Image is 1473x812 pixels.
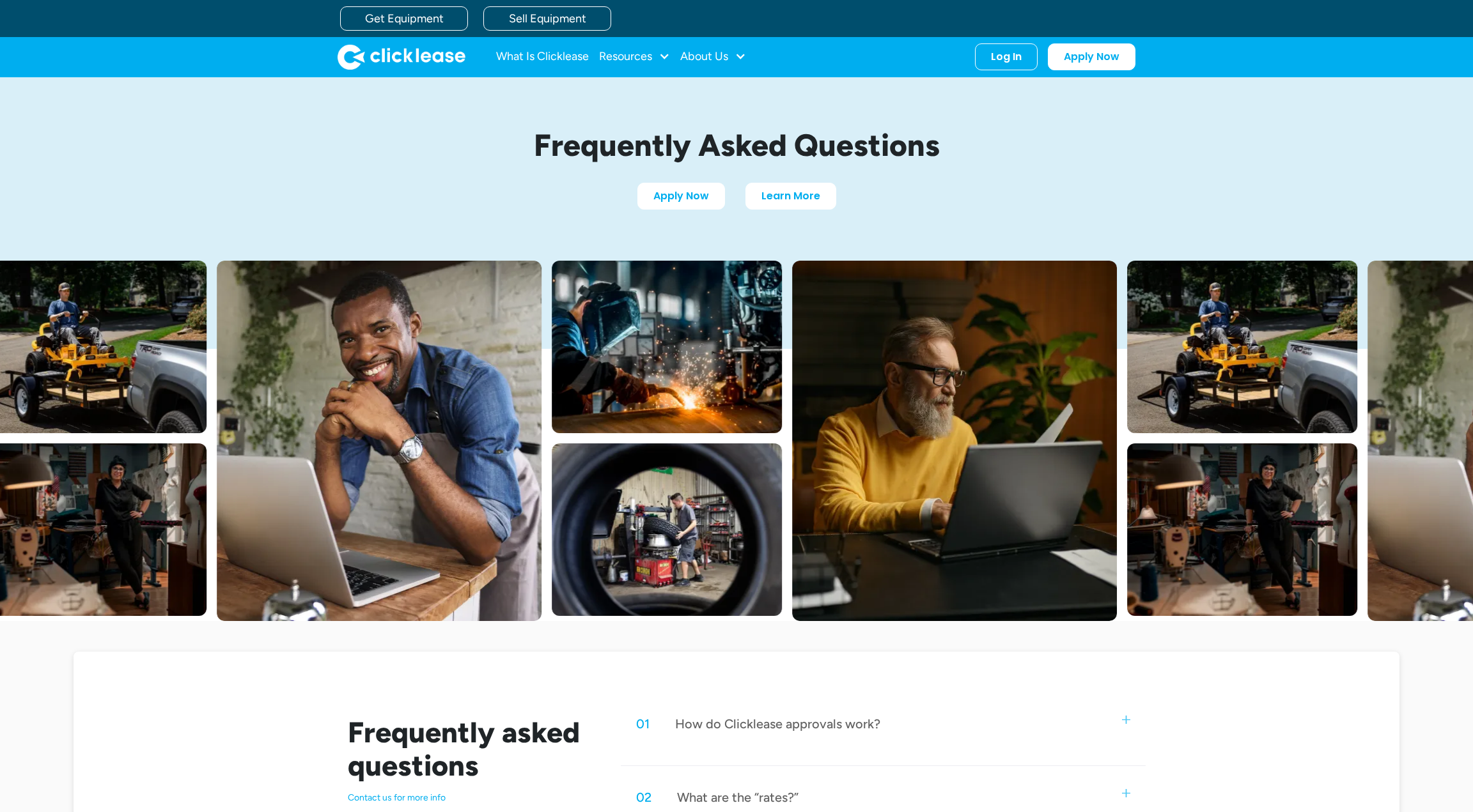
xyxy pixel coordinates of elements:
[991,50,1022,63] div: Log In
[599,44,670,70] div: Resources
[1127,443,1357,616] img: a woman standing next to a sewing machine
[340,6,468,31] a: Get Equipment
[792,261,1117,621] img: Bearded man in yellow sweter typing on his laptop while sitting at his desk
[636,716,650,732] div: 01
[483,6,611,31] a: Sell Equipment
[680,44,746,70] div: About Us
[637,183,725,210] a: Apply Now
[552,261,782,433] img: A welder in a large mask working on a large pipe
[636,789,651,806] div: 02
[677,789,799,806] div: What are the “rates?”
[552,443,782,616] img: A man fitting a new tire on a rim
[1048,43,1135,70] a: Apply Now
[338,44,465,70] a: home
[1122,789,1130,797] img: small plus
[1127,261,1357,433] img: Man with hat and blue shirt driving a yellow lawn mower onto a trailer
[217,261,542,621] img: A smiling man in a blue shirt and apron leaning over a table with a laptop
[348,716,590,782] h2: Frequently asked questions
[436,128,1037,162] h1: Frequently Asked Questions
[338,44,465,70] img: Clicklease logo
[348,792,590,804] p: Contact us for more info
[745,183,836,210] a: Learn More
[1122,716,1130,724] img: small plus
[675,716,880,732] div: How do Clicklease approvals work?
[496,44,589,70] a: What Is Clicklease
